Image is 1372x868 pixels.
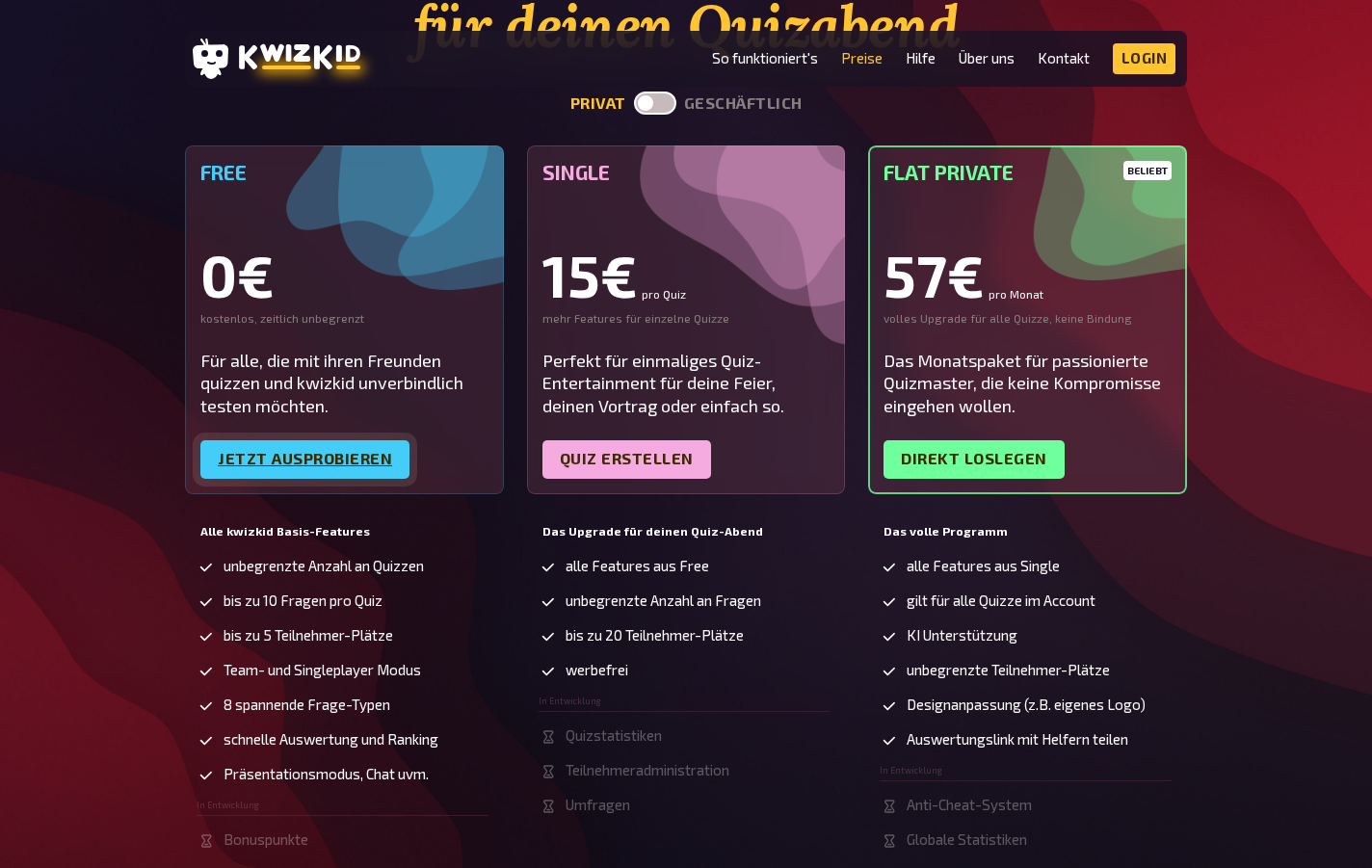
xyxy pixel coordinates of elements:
[884,246,1172,303] div: 57€
[884,525,1172,539] h5: Das volle Programm
[224,766,429,782] span: Präsentationsmodus, Chat uvm.
[224,662,421,678] span: Team- und Singleplayer Modus
[841,50,883,66] a: Preise
[200,246,488,303] div: 0€
[1113,43,1176,74] a: Login
[542,246,831,303] div: 15€
[684,94,803,113] button: geschäftlich
[542,440,711,479] a: Quiz erstellen
[907,731,1128,748] span: Auswertungslink mit Helfern teilen
[1038,50,1090,66] a: Kontakt
[907,558,1060,574] span: alle Features aus Single
[224,697,390,713] span: 8 spannende Frage-Typen
[566,662,628,678] span: werbefrei
[542,525,831,539] h5: Das Upgrade für deinen Quiz-Abend
[884,440,1065,479] a: Direkt loslegen
[200,311,488,327] div: kostenlos, zeitlich unbegrenzt
[200,161,488,184] h5: Free
[566,762,729,778] span: Teilnehmeradministration
[224,558,424,574] span: unbegrenzte Anzahl an Quizzen
[566,627,744,644] span: bis zu 20 Teilnehmer-Plätze
[542,311,831,327] div: mehr Features für einzelne Quizze
[224,831,308,848] span: Bonuspunkte
[884,311,1172,327] div: volles Upgrade für alle Quizze, keine Bindung
[566,592,761,609] span: unbegrenzte Anzahl an Fragen
[907,592,1095,609] span: gilt für alle Quizze im Account
[989,288,1043,300] small: pro Monat
[642,288,686,300] small: pro Quiz
[907,697,1146,713] span: Designanpassung (z.B. eigenes Logo)
[539,697,601,706] span: In Entwicklung
[566,797,630,813] span: Umfragen
[197,801,259,810] span: In Entwicklung
[224,592,383,609] span: bis zu 10 Fragen pro Quiz
[959,50,1015,66] a: Über uns
[566,558,709,574] span: alle Features aus Free
[200,525,488,539] h5: Alle kwizkid Basis-Features
[884,161,1172,184] h5: Flat Private
[200,350,488,417] div: Für alle, die mit ihren Freunden quizzen und kwizkid unverbindlich testen möchten.
[907,797,1032,813] span: Anti-Cheat-System
[200,440,409,479] a: Jetzt ausprobieren
[907,627,1017,644] span: KI Unterstützung
[570,94,626,113] button: privat
[224,627,393,644] span: bis zu 5 Teilnehmer-Plätze
[542,161,831,184] h5: Single
[566,727,662,744] span: Quizstatistiken
[712,50,818,66] a: So funktioniert's
[907,662,1110,678] span: unbegrenzte Teilnehmer-Plätze
[542,350,831,417] div: Perfekt für einmaliges Quiz-Entertainment für deine Feier, deinen Vortrag oder einfach so.
[880,766,942,776] span: In Entwicklung
[884,350,1172,417] div: Das Monatspaket für passionierte Quizmaster, die keine Kompromisse eingehen wollen.
[907,831,1027,848] span: Globale Statistiken
[906,50,936,66] a: Hilfe
[224,731,438,748] span: schnelle Auswertung und Ranking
